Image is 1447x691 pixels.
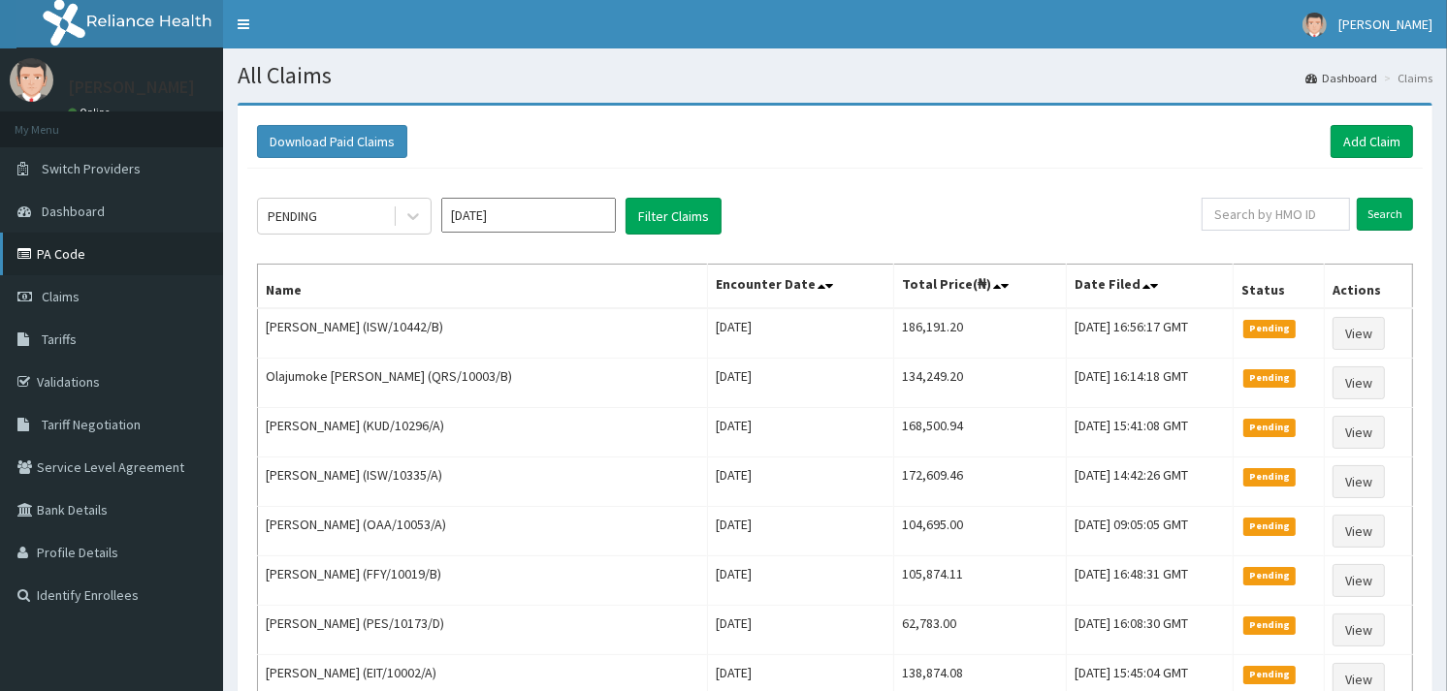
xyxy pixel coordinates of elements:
td: [DATE] 15:41:08 GMT [1067,408,1234,457]
input: Select Month and Year [441,198,616,233]
span: Tariff Negotiation [42,416,141,433]
td: 105,874.11 [893,556,1066,606]
td: [PERSON_NAME] (KUD/10296/A) [258,408,708,457]
input: Search [1357,198,1413,231]
button: Filter Claims [626,198,722,235]
td: [PERSON_NAME] (OAA/10053/A) [258,507,708,556]
span: Pending [1243,320,1297,337]
td: 186,191.20 [893,308,1066,359]
span: Pending [1243,419,1297,436]
li: Claims [1379,70,1432,86]
a: View [1333,465,1385,498]
span: Tariffs [42,330,77,348]
td: 62,783.00 [893,606,1066,655]
a: View [1333,515,1385,548]
h1: All Claims [238,63,1432,88]
th: Actions [1324,265,1412,309]
td: [DATE] [707,457,893,507]
a: Add Claim [1331,125,1413,158]
a: Dashboard [1305,70,1377,86]
span: Pending [1243,616,1297,634]
p: [PERSON_NAME] [68,79,195,96]
td: 134,249.20 [893,359,1066,408]
th: Name [258,265,708,309]
th: Date Filed [1067,265,1234,309]
span: [PERSON_NAME] [1338,16,1432,33]
td: [DATE] 16:14:18 GMT [1067,359,1234,408]
span: Pending [1243,369,1297,387]
td: [PERSON_NAME] (ISW/10442/B) [258,308,708,359]
td: [DATE] [707,408,893,457]
span: Dashboard [42,203,105,220]
span: Pending [1243,518,1297,535]
td: Olajumoke [PERSON_NAME] (QRS/10003/B) [258,359,708,408]
td: [PERSON_NAME] (ISW/10335/A) [258,457,708,507]
td: [PERSON_NAME] (FFY/10019/B) [258,556,708,606]
td: 168,500.94 [893,408,1066,457]
td: [DATE] 16:48:31 GMT [1067,556,1234,606]
td: [PERSON_NAME] (PES/10173/D) [258,606,708,655]
a: View [1333,416,1385,449]
a: Online [68,106,114,119]
span: Pending [1243,567,1297,584]
td: [DATE] 16:56:17 GMT [1067,308,1234,359]
th: Total Price(₦) [893,265,1066,309]
td: 104,695.00 [893,507,1066,556]
td: [DATE] [707,606,893,655]
img: User Image [1302,13,1327,37]
input: Search by HMO ID [1202,198,1350,231]
td: [DATE] [707,359,893,408]
td: [DATE] 09:05:05 GMT [1067,507,1234,556]
button: Download Paid Claims [257,125,407,158]
span: Switch Providers [42,160,141,177]
th: Status [1233,265,1324,309]
a: View [1333,613,1385,646]
td: [DATE] 16:08:30 GMT [1067,606,1234,655]
td: [DATE] [707,507,893,556]
span: Pending [1243,666,1297,683]
td: [DATE] [707,556,893,606]
a: View [1333,564,1385,597]
td: [DATE] 14:42:26 GMT [1067,457,1234,507]
span: Pending [1243,468,1297,486]
td: [DATE] [707,308,893,359]
img: User Image [10,58,53,102]
a: View [1333,366,1385,399]
a: View [1333,317,1385,350]
div: PENDING [268,206,317,226]
td: 172,609.46 [893,457,1066,507]
span: Claims [42,288,80,305]
th: Encounter Date [707,265,893,309]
